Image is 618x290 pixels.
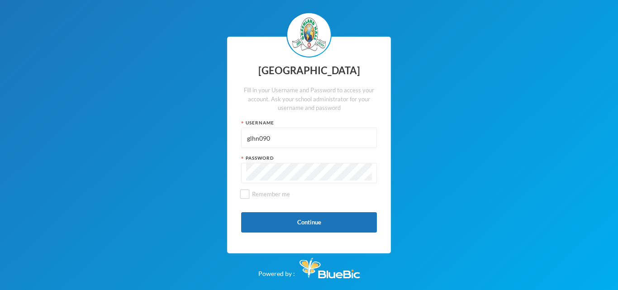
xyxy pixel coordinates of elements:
div: [GEOGRAPHIC_DATA] [241,62,377,80]
img: Bluebic [299,258,360,278]
div: Fill in your Username and Password to access your account. Ask your school administrator for your... [241,86,377,113]
div: Username [241,119,377,126]
div: Password [241,155,377,162]
div: Powered by : [258,253,360,278]
button: Continue [241,212,377,233]
span: Remember me [248,190,294,198]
